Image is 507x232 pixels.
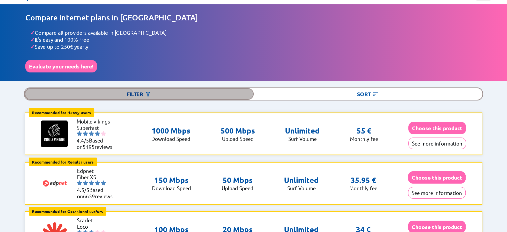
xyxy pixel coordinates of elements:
p: Upload Speed [221,136,255,142]
p: Surf Volume [285,136,320,142]
img: Button open the sorting menu [372,91,379,97]
b: Recommended for Regular users [32,159,94,165]
p: Download Speed [151,136,190,142]
li: It's easy and 100% free [30,36,482,43]
li: Scarlet [77,217,117,223]
p: Monthly fee [350,136,378,142]
li: Edpnet [77,168,117,174]
p: Upload Speed [222,185,253,191]
li: Fiber XS [77,174,117,180]
li: Mobile vikings [77,118,117,125]
p: 150 Mbps [152,176,191,185]
li: Superfast [77,125,117,131]
img: starnr4 [95,131,100,136]
div: Sort [254,88,482,100]
a: See more information [408,140,466,147]
p: 1000 Mbps [151,126,190,136]
span: 5195 [83,144,95,150]
img: starnr3 [89,180,94,186]
img: Logo of Edpnet [41,170,68,197]
a: Choose this product [408,174,466,181]
span: ✓ [30,43,35,50]
li: Save up to 250€ yearly [30,43,482,50]
button: Choose this product [408,171,466,184]
span: 4.5/5 [77,187,89,193]
li: Compare all providers available in [GEOGRAPHIC_DATA] [30,29,482,36]
h1: Compare internet plans in [GEOGRAPHIC_DATA] [25,13,482,22]
img: starnr1 [77,131,82,136]
li: Loco [77,223,117,230]
span: 6659 [83,193,95,199]
span: 4.4/5 [77,137,89,144]
p: 500 Mbps [221,126,255,136]
img: starnr2 [83,180,88,186]
li: Based on reviews [77,187,117,199]
button: See more information [408,138,466,149]
a: Choose this product [408,125,466,131]
p: 55 € [357,126,371,136]
li: Based on reviews [77,137,117,150]
a: See more information [408,190,466,196]
b: Recommended for Heavy users [32,110,91,115]
img: starnr1 [77,180,82,186]
p: Download Speed [152,185,191,191]
p: Unlimited [285,126,320,136]
p: 50 Mbps [222,176,253,185]
div: Filter [25,88,253,100]
img: starnr5 [101,131,106,136]
img: starnr4 [95,180,100,186]
p: Surf Volume [284,185,319,191]
img: starnr5 [101,180,106,186]
p: Monthly fee [349,185,377,191]
a: Choose this product [408,224,466,230]
button: Choose this product [408,122,466,134]
span: ✓ [30,36,35,43]
b: Recommended for Occasional surfers [32,209,103,214]
p: Unlimited [284,176,319,185]
img: starnr3 [89,131,94,136]
button: Evaluate your needs here! [25,60,97,72]
button: See more information [408,187,466,199]
span: ✓ [30,29,35,36]
img: starnr2 [83,131,88,136]
img: Button open the filtering menu [145,91,151,97]
img: Logo of Mobile vikings [41,121,68,147]
p: 35.95 € [351,176,376,185]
